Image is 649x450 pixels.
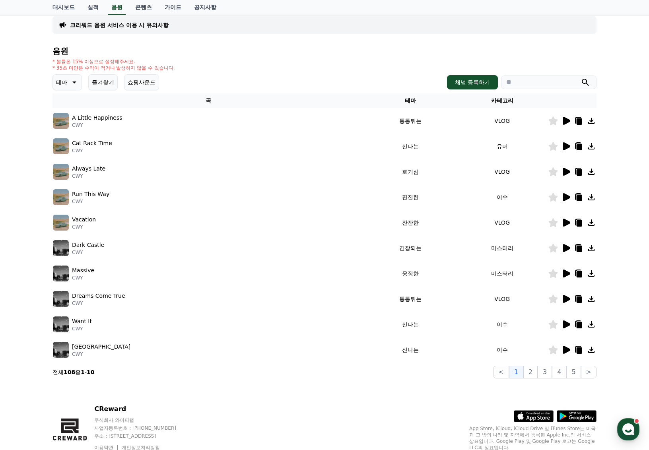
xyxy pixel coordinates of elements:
[364,210,456,235] td: 잔잔한
[552,366,566,378] button: 4
[364,108,456,134] td: 통통튀는
[493,366,509,378] button: <
[364,286,456,312] td: 통통튀는
[72,139,112,147] p: Cat Rack Time
[364,235,456,261] td: 긴장되는
[52,368,95,376] p: 전체 중 -
[53,316,69,332] img: music
[64,369,75,375] strong: 108
[87,369,94,375] strong: 10
[53,291,69,307] img: music
[72,224,96,230] p: CWY
[94,433,191,439] p: 주소 : [STREET_ADDRESS]
[364,337,456,363] td: 신나는
[52,252,103,272] a: 대화
[364,93,456,108] th: 테마
[72,215,96,224] p: Vacation
[53,240,69,256] img: music
[456,93,548,108] th: 카테고리
[456,134,548,159] td: 유머
[456,261,548,286] td: 미스터리
[52,47,597,55] h4: 음원
[53,164,69,180] img: music
[72,292,125,300] p: Dreams Come True
[581,366,597,378] button: >
[364,134,456,159] td: 신나는
[364,184,456,210] td: 잔잔한
[72,275,94,281] p: CWY
[72,266,94,275] p: Massive
[72,249,104,256] p: CWY
[81,369,85,375] strong: 1
[72,122,122,128] p: CWY
[364,261,456,286] td: 웅장한
[72,173,105,179] p: CWY
[456,210,548,235] td: VLOG
[52,58,175,65] p: * 볼륨은 15% 이상으로 설정해주세요.
[52,65,175,71] p: * 35초 미만은 수익이 적거나 발생하지 않을 수 있습니다.
[456,286,548,312] td: VLOG
[523,366,538,378] button: 2
[53,342,69,358] img: music
[123,264,132,270] span: 설정
[56,77,67,88] p: 테마
[364,312,456,337] td: 신나는
[566,366,581,378] button: 5
[72,147,112,154] p: CWY
[124,74,159,90] button: 쇼핑사운드
[103,252,153,272] a: 설정
[456,312,548,337] td: 이슈
[72,114,122,122] p: A Little Happiness
[25,264,30,270] span: 홈
[509,366,523,378] button: 1
[53,113,69,129] img: music
[72,198,109,205] p: CWY
[456,184,548,210] td: 이슈
[72,241,104,249] p: Dark Castle
[53,138,69,154] img: music
[456,337,548,363] td: 이슈
[456,108,548,134] td: VLOG
[53,266,69,281] img: music
[72,165,105,173] p: Always Late
[72,317,92,326] p: Want It
[88,74,118,90] button: 즐겨찾기
[53,215,69,231] img: music
[72,326,92,332] p: CWY
[94,417,191,423] p: 주식회사 와이피랩
[72,351,130,357] p: CWY
[364,159,456,184] td: 호기심
[456,235,548,261] td: 미스터리
[52,74,82,90] button: 테마
[72,300,125,306] p: CWY
[2,252,52,272] a: 홈
[456,159,548,184] td: VLOG
[70,21,169,29] a: 크리워드 음원 서비스 이용 시 유의사항
[447,75,498,89] button: 채널 등록하기
[72,190,109,198] p: Run This Way
[52,93,364,108] th: 곡
[94,425,191,431] p: 사업자등록번호 : [PHONE_NUMBER]
[94,404,191,414] p: CReward
[72,343,130,351] p: [GEOGRAPHIC_DATA]
[538,366,552,378] button: 3
[73,264,82,271] span: 대화
[53,189,69,205] img: music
